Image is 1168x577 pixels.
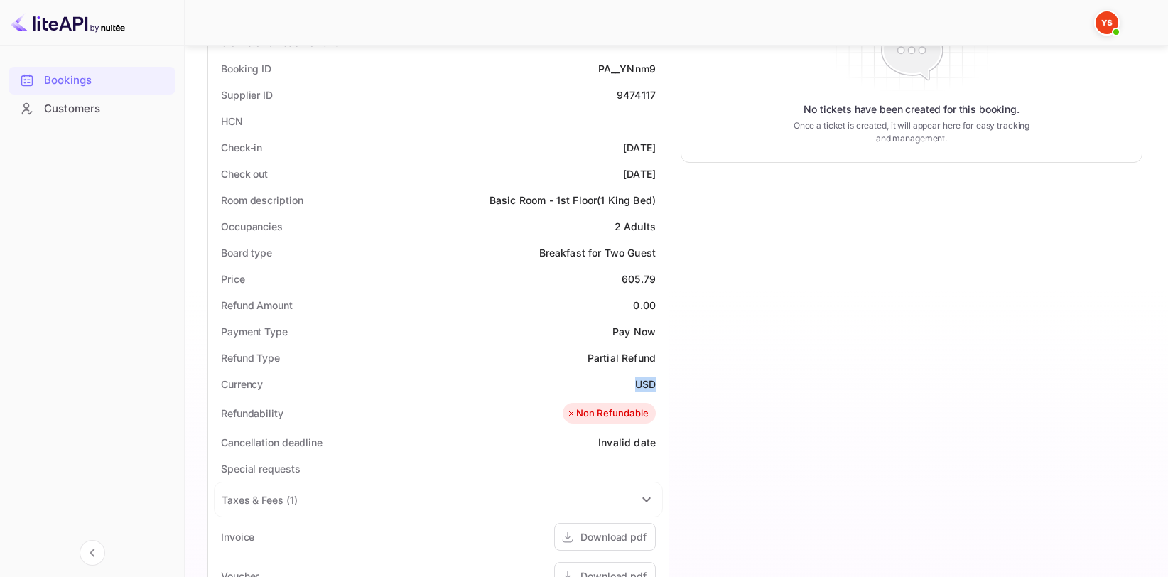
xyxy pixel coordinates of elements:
[11,11,125,34] img: LiteAPI logo
[566,406,649,421] div: Non Refundable
[9,67,175,93] a: Bookings
[80,540,105,566] button: Collapse navigation
[612,324,656,339] div: Pay Now
[635,377,656,392] div: USD
[44,101,168,117] div: Customers
[221,529,254,544] div: Invoice
[221,461,300,476] div: Special requests
[222,492,297,507] div: Taxes & Fees ( 1 )
[221,219,283,234] div: Occupancies
[788,119,1035,145] p: Once a ticket is created, it will appear here for easy tracking and management.
[598,61,656,76] div: PA__YNnm9
[221,166,268,181] div: Check out
[633,298,656,313] div: 0.00
[221,324,288,339] div: Payment Type
[221,406,283,421] div: Refundability
[9,67,175,95] div: Bookings
[221,271,245,286] div: Price
[221,87,273,102] div: Supplier ID
[221,298,293,313] div: Refund Amount
[221,140,262,155] div: Check-in
[44,72,168,89] div: Bookings
[617,87,656,102] div: 9474117
[490,193,656,207] div: Basic Room - 1st Floor(1 King Bed)
[221,193,303,207] div: Room description
[622,271,656,286] div: 605.79
[9,95,175,122] a: Customers
[221,435,323,450] div: Cancellation deadline
[623,140,656,155] div: [DATE]
[580,529,647,544] div: Download pdf
[804,102,1020,117] p: No tickets have been created for this booking.
[588,350,656,365] div: Partial Refund
[221,114,243,129] div: HCN
[9,95,175,123] div: Customers
[598,435,656,450] div: Invalid date
[539,245,656,260] div: Breakfast for Two Guest
[221,377,263,392] div: Currency
[623,166,656,181] div: [DATE]
[221,245,272,260] div: Board type
[1096,11,1118,34] img: Yandex Support
[215,482,662,517] div: Taxes & Fees (1)
[221,61,271,76] div: Booking ID
[615,219,656,234] div: 2 Adults
[221,350,280,365] div: Refund Type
